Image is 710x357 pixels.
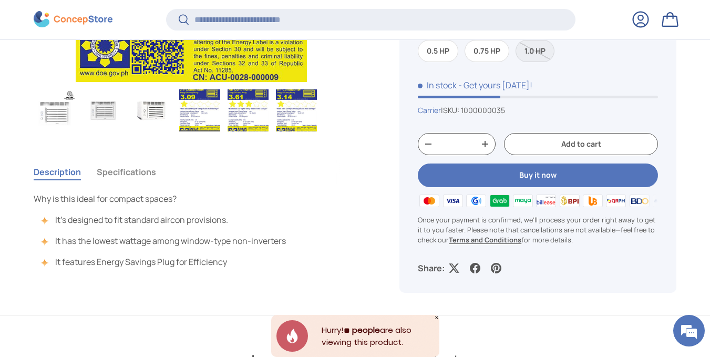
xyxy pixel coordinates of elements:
a: Terms and Conditions [449,235,521,244]
img: qrph [604,193,627,209]
img: gcash [465,193,488,209]
img: metrobank [651,193,674,209]
img: grabpay [488,193,511,209]
div: Close [434,315,439,320]
img: Carrier Optima Window Type Air Conditioner [276,89,317,131]
button: Description [34,160,81,184]
img: billease [534,193,558,209]
img: ubp [581,193,604,209]
img: ConcepStore [34,12,112,28]
span: In stock [418,80,457,91]
li: It has the lowest wattage among window-type non-inverters [44,234,286,247]
p: Once your payment is confirmed, we'll process your order right away to get it to you faster. Plea... [418,215,658,246]
img: Carrier Optima Window Type Air Conditioner [179,89,220,131]
img: bdo [628,193,651,209]
span: SKU: [443,106,459,116]
button: Buy it now [418,164,658,188]
img: maya [511,193,534,209]
p: Share: [418,262,445,275]
img: carrier-optima-green-window-type-aircon-unit-with-timer-right-side-view-concepstore [131,89,172,131]
p: - Get yours [DATE]! [458,80,532,91]
button: Add to cart [504,133,658,156]
label: Sold out [516,40,554,63]
a: Carrier [418,106,441,116]
button: Specifications [97,160,156,184]
p: Why is this ideal for compact spaces? [34,192,349,205]
span: | [441,106,505,116]
img: Carrier Optima Window Type Air Conditioner [228,89,269,131]
img: carrier-optima-green-window-type-aircon-unit-with-timer-full-view-concepstore [83,89,124,131]
img: Carrier Optima Window Type Air Conditioner [34,89,75,131]
li: It's designed to fit standard aircon provisions. [44,213,286,226]
span: 1000000035 [461,106,505,116]
img: bpi [558,193,581,209]
img: visa [441,193,465,209]
li: It features Energy Savings Plug for Efficiency [44,256,286,268]
img: master [418,193,441,209]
